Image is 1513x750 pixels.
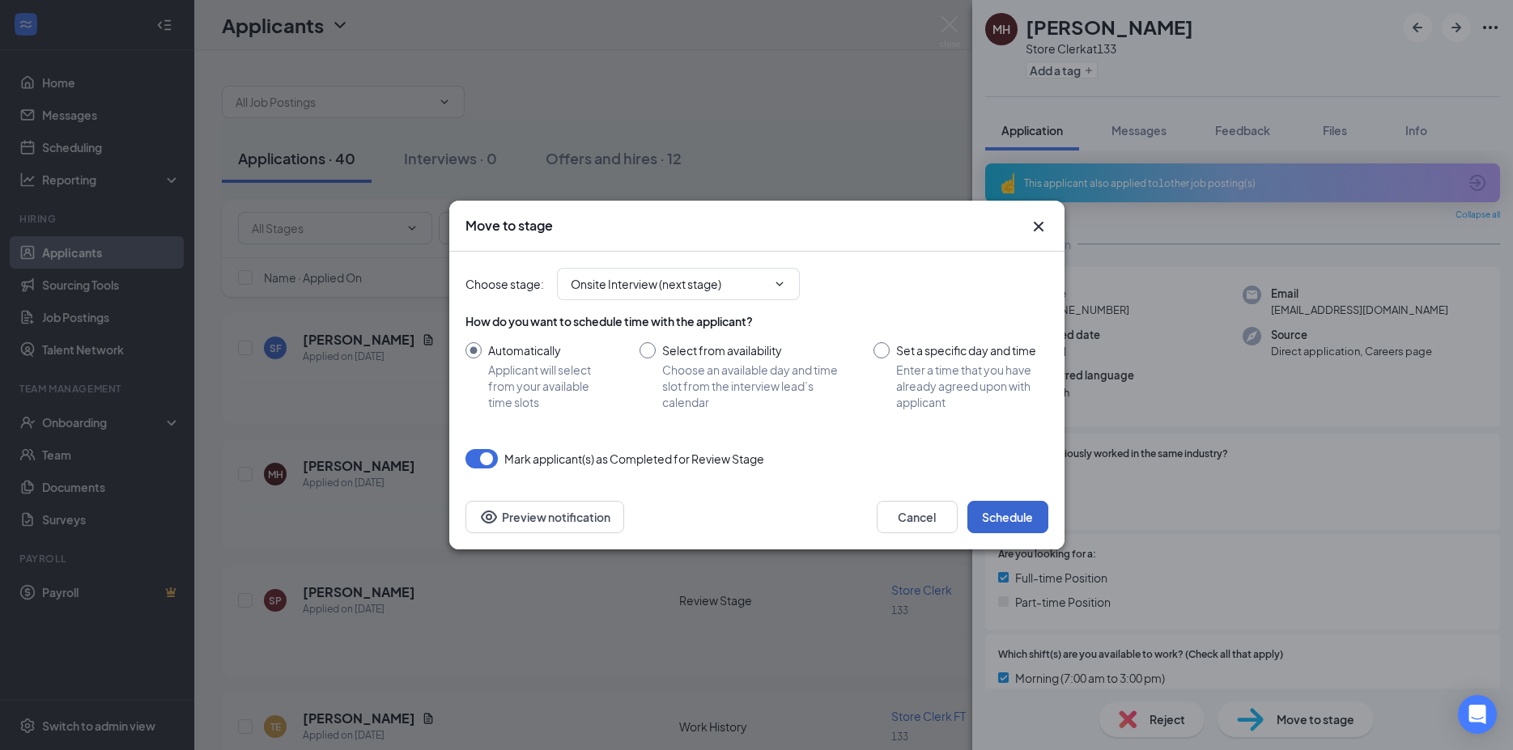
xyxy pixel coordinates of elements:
[465,217,553,235] h3: Move to stage
[1029,217,1048,236] button: Close
[967,501,1048,533] button: Schedule
[1029,217,1048,236] svg: Cross
[479,507,499,527] svg: Eye
[1458,695,1497,734] div: Open Intercom Messenger
[465,313,1048,329] div: How do you want to schedule time with the applicant?
[465,501,624,533] button: Preview notificationEye
[877,501,958,533] button: Cancel
[773,278,786,290] svg: ChevronDown
[504,449,764,468] span: Mark applicant(s) as Completed for Review Stage
[465,275,544,293] span: Choose stage :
